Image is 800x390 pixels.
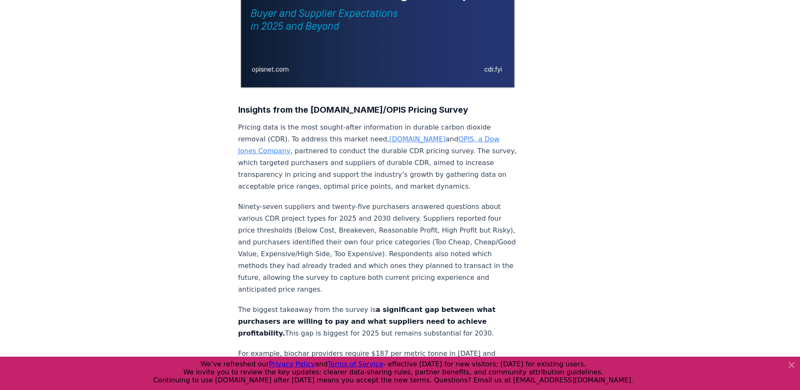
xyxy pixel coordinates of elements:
[238,122,517,192] p: Pricing data is the most sought-after information in durable carbon dioxide removal (CDR). To add...
[389,135,446,143] a: [DOMAIN_NAME]
[238,306,496,337] strong: a significant gap between what purchasers are willing to pay and what suppliers need to achieve p...
[238,105,468,115] strong: Insights from the [DOMAIN_NAME]/OPIS Pricing Survey
[238,304,517,339] p: The biggest takeaway from the survey is This gap is biggest for 2025 but remains substantial for ...
[238,201,517,295] p: Ninety-seven suppliers and twenty-five purchasers answered questions about various CDR project ty...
